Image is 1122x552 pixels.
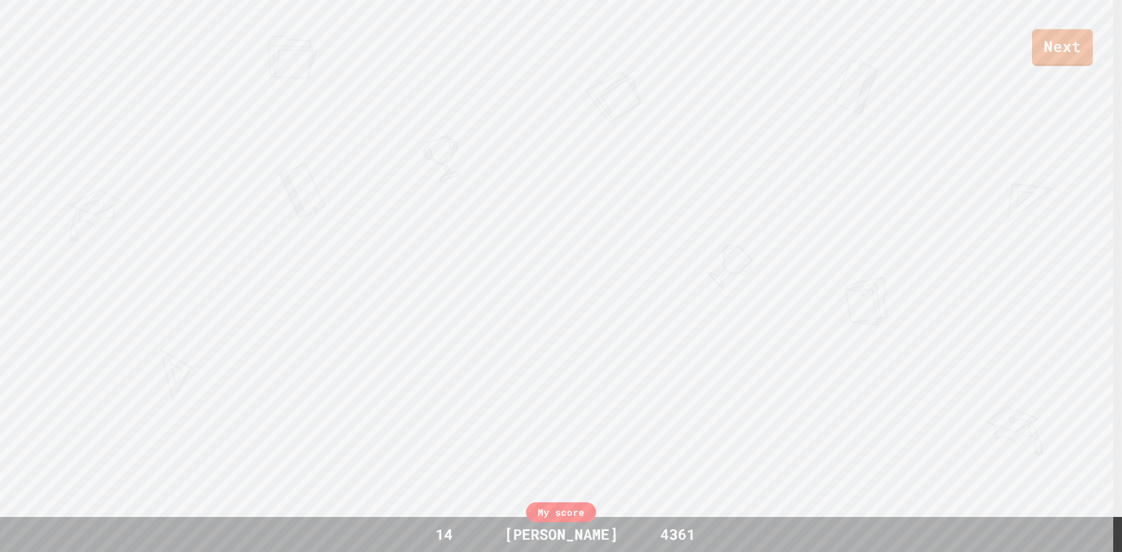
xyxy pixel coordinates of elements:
[1073,505,1110,540] iframe: chat widget
[493,523,630,546] div: [PERSON_NAME]
[634,523,722,546] div: 4361
[1032,29,1093,66] a: Next
[400,523,488,546] div: 14
[1025,454,1110,504] iframe: chat widget
[526,502,596,522] div: My score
